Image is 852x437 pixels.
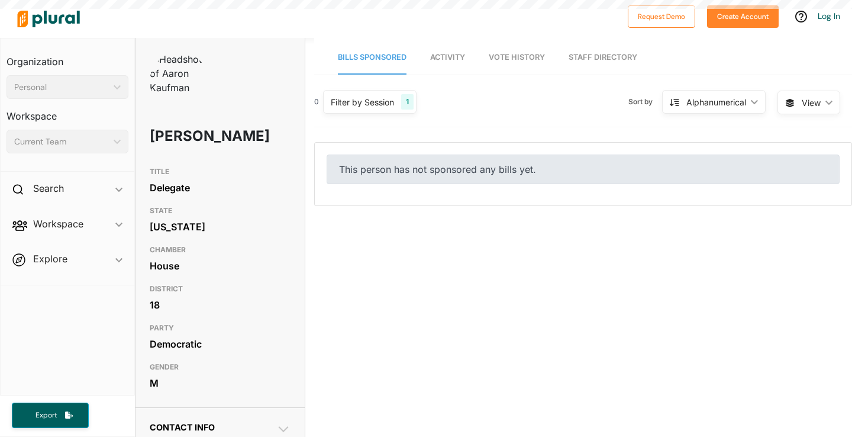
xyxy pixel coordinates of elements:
h3: Workspace [7,99,128,125]
h2: Search [33,182,64,195]
div: Filter by Session [331,96,394,108]
span: Export [27,410,65,420]
h3: STATE [150,204,291,218]
button: Export [12,403,89,428]
span: Bills Sponsored [338,53,406,62]
button: Request Demo [628,5,695,28]
span: Vote History [489,53,545,62]
a: Staff Directory [569,41,637,75]
div: 1 [401,94,414,110]
h3: CHAMBER [150,243,291,257]
div: M [150,374,291,392]
h3: TITLE [150,165,291,179]
div: Alphanumerical [686,96,746,108]
a: Create Account [707,9,779,22]
a: Bills Sponsored [338,41,406,75]
h1: [PERSON_NAME] [150,118,234,154]
span: Contact Info [150,422,215,432]
div: Democratic [150,335,291,353]
div: Current Team [14,136,109,148]
div: House [150,257,291,275]
h3: PARTY [150,321,291,335]
a: Vote History [489,41,545,75]
div: [US_STATE] [150,218,291,236]
a: Request Demo [628,9,695,22]
span: View [802,97,821,109]
h3: DISTRICT [150,282,291,296]
h3: Organization [7,44,128,70]
div: This person has not sponsored any bills yet. [327,155,840,184]
span: Sort by [628,97,662,107]
div: 18 [150,296,291,314]
a: Activity [430,41,465,75]
div: 0 [314,97,319,107]
h3: GENDER [150,360,291,374]
span: Activity [430,53,465,62]
img: Headshot of Aaron Kaufman [150,52,209,95]
div: Personal [14,81,109,94]
div: Delegate [150,179,291,197]
button: Create Account [707,5,779,28]
a: Log In [818,11,840,21]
